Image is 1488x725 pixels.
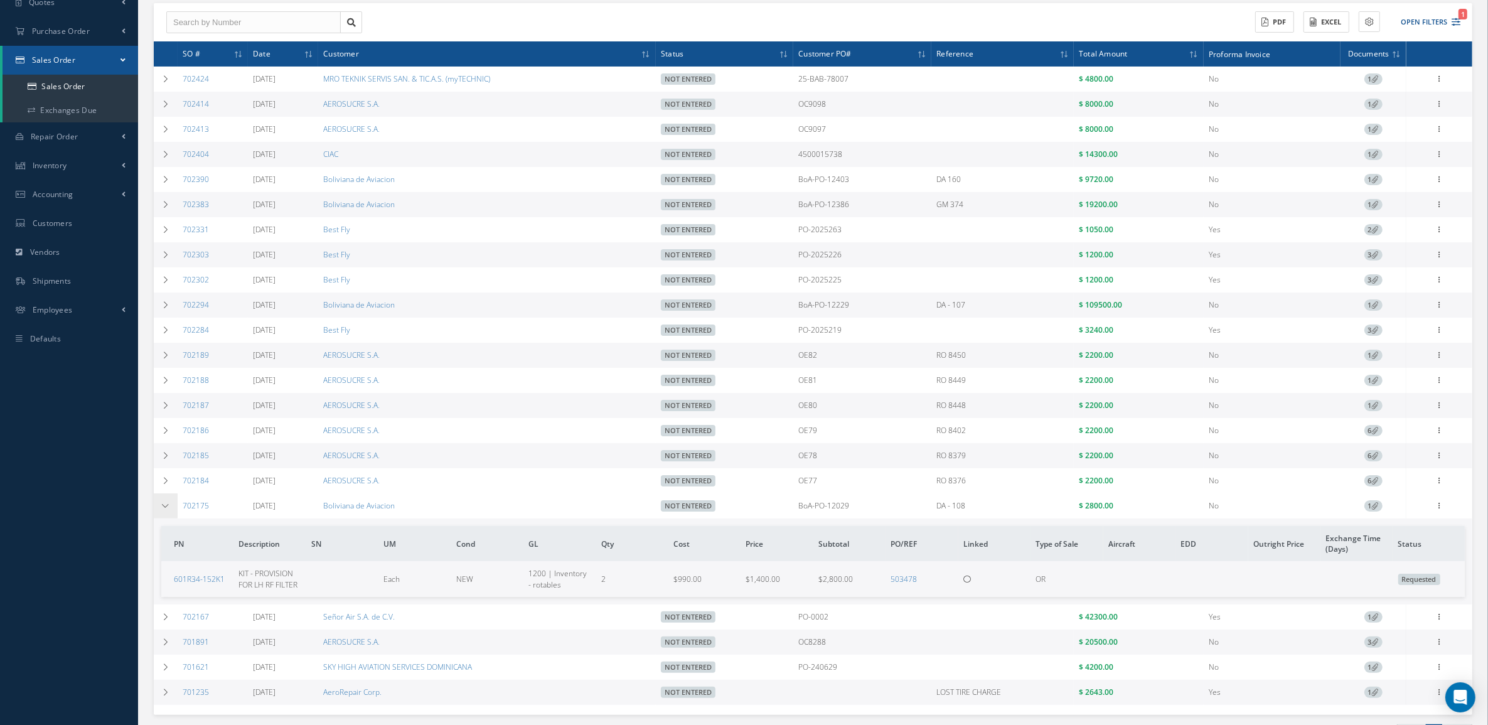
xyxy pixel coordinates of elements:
th: Outright Price [1248,526,1320,561]
th: GL [523,526,596,561]
th: Qty [596,526,668,561]
a: 702189 [183,350,209,360]
td: [DATE] [248,493,318,518]
td: Yes [1204,267,1341,293]
td: [DATE] [248,117,318,142]
span: $990.00 [673,574,702,584]
td: [DATE] [248,217,318,242]
a: 701891 [183,636,209,647]
a: 702167 [183,611,209,622]
th: PO/REF [886,526,958,561]
td: OE77 [793,468,931,493]
span: $1,400.00 [746,574,781,584]
span: 6 [1364,475,1383,486]
a: 702383 [183,199,209,210]
td: OC9098 [793,92,931,117]
th: Aircraft [1103,526,1175,561]
td: [DATE] [248,655,318,680]
span: $ 2200.00 [1079,450,1113,461]
td: [DATE] [248,267,318,293]
td: [DATE] [248,630,318,655]
span: 1 [1364,73,1383,85]
span: $ 1050.00 [1079,224,1113,235]
span: Not Entered [661,425,715,436]
span: 3 [1364,636,1383,648]
span: $ 2643.00 [1079,687,1113,697]
span: Not Entered [661,274,715,286]
td: Yes [1204,242,1341,267]
a: 702303 [183,249,209,260]
td: [DATE] [248,393,318,418]
th: Exchange Time (Days) [1320,526,1393,561]
a: 6 [1364,475,1383,486]
a: 702187 [183,400,209,411]
a: 1 [1364,662,1383,672]
td: OE82 [793,343,931,368]
td: [DATE] [248,293,318,318]
a: 1 [1364,174,1383,185]
span: 3 [1364,249,1383,260]
span: $ 1200.00 [1079,274,1113,285]
span: $ 2200.00 [1079,425,1113,436]
a: AEROSUCRE S.A. [323,350,380,360]
span: $ 3240.00 [1079,325,1113,335]
td: RO 8449 [931,368,1074,393]
a: AEROSUCRE S.A. [323,124,380,134]
a: Boliviana de Aviacion [323,500,395,511]
span: Not Entered [661,500,715,512]
span: Requested [1398,574,1440,585]
td: No [1204,368,1341,393]
span: 1 [1364,149,1383,160]
span: 1200 | Inventory - rotables [528,568,587,589]
td: RO 8448 [931,393,1074,418]
span: SO # [183,47,200,59]
a: Best Fly [323,224,350,235]
span: Not Entered [661,99,715,110]
th: Type of Sale [1030,526,1103,561]
span: 1 [1364,350,1383,361]
td: [DATE] [248,242,318,267]
span: Total Amount [1079,47,1127,59]
span: Defaults [30,333,61,344]
td: [DATE] [248,680,318,705]
span: $ 109500.00 [1079,299,1122,310]
a: AeroRepair Corp. [323,687,382,697]
button: Open Filters1 [1389,12,1460,33]
a: Señor Air S.A. de C.V. [323,611,395,622]
a: 702414 [183,99,209,109]
a: Exchanges Due [3,99,138,122]
a: AEROSUCRE S.A. [323,450,380,461]
a: 702186 [183,425,209,436]
a: 702188 [183,375,209,385]
a: 3 [1364,249,1383,260]
td: No [1204,443,1341,468]
span: Employees [33,304,73,315]
a: 1 [1364,375,1383,385]
span: Inventory [33,160,67,171]
a: 1 [1364,149,1383,159]
td: No [1204,167,1341,192]
span: Not Entered [661,475,715,486]
a: 1 [1364,299,1383,310]
span: OR [1036,574,1046,584]
span: Status [661,47,683,59]
a: 702185 [183,450,209,461]
th: Subtotal [813,526,886,561]
td: BoA-PO-12403 [793,167,931,192]
a: MRO TEKNIK SERVIS SAN. & TIC.A.S. (myTECHNIC) [323,73,490,84]
td: Yes [1204,318,1341,343]
td: [DATE] [248,92,318,117]
a: 1 [1364,687,1383,697]
th: Status [1393,526,1465,561]
span: $ 8000.00 [1079,124,1113,134]
a: 1 [1364,400,1383,411]
button: Excel [1303,11,1349,33]
a: 702175 [183,500,209,511]
a: 1 [1364,124,1383,134]
a: 503478 [891,574,918,584]
span: Documents [1348,47,1389,59]
span: 3 [1364,274,1383,286]
td: Yes [1204,604,1341,630]
a: 702424 [183,73,209,84]
span: $ 14300.00 [1079,149,1118,159]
